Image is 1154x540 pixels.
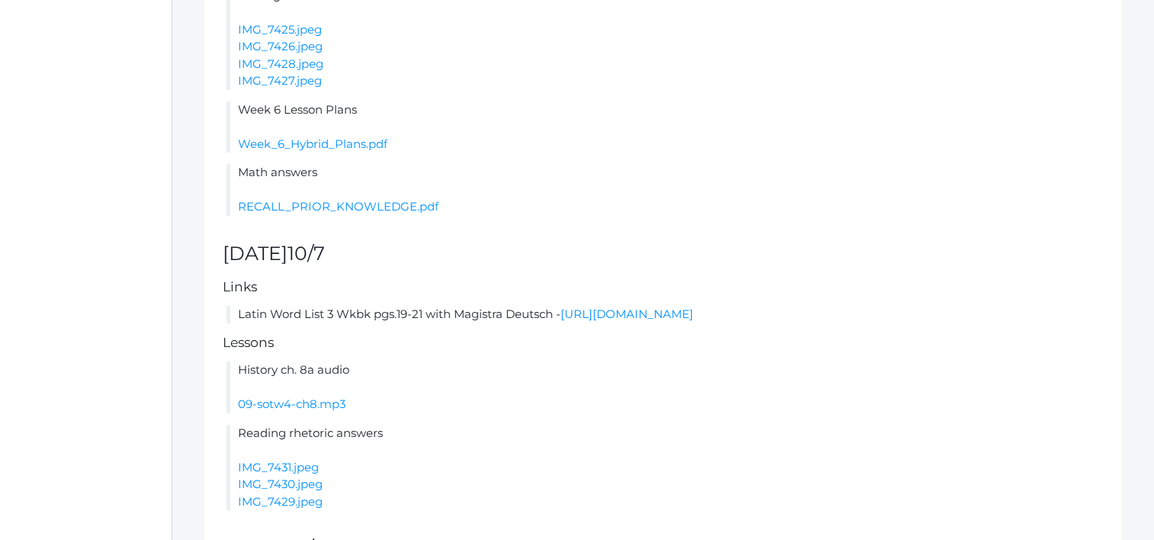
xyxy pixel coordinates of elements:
li: Math answers [227,164,1104,216]
span: 10/7 [288,242,325,265]
li: Reading rhetoric answers [227,425,1104,511]
li: History ch. 8a audio [227,362,1104,413]
a: RECALL_PRIOR_KNOWLEDGE.pdf [238,199,439,214]
a: IMG_7429.jpeg [238,494,323,509]
a: [URL][DOMAIN_NAME] [561,307,693,321]
h2: [DATE] [223,243,1104,265]
h5: Lessons [223,336,1104,350]
a: IMG_7427.jpeg [238,73,322,88]
a: IMG_7431.jpeg [238,460,319,474]
li: Week 6 Lesson Plans [227,101,1104,153]
a: 09-sotw4-ch8.mp3 [238,397,346,411]
a: IMG_7425.jpeg [238,22,322,37]
a: Week_6_Hybrid_Plans.pdf [238,137,387,151]
h5: Links [223,280,1104,294]
a: IMG_7430.jpeg [238,477,323,491]
li: Latin Word List 3 Wkbk pgs.19-21 with Magistra Deutsch - [227,306,1104,323]
a: IMG_7426.jpeg [238,39,323,53]
a: IMG_7428.jpeg [238,56,323,71]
